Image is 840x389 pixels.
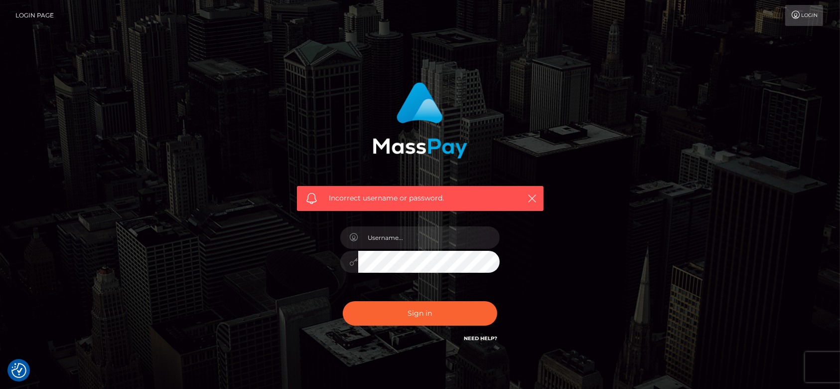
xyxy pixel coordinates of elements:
a: Login Page [15,5,54,26]
input: Username... [358,226,500,249]
span: Incorrect username or password. [329,193,511,203]
img: Revisit consent button [11,363,26,378]
button: Consent Preferences [11,363,26,378]
a: Login [785,5,823,26]
img: MassPay Login [373,82,467,159]
button: Sign in [343,301,497,326]
a: Need Help? [464,335,497,342]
